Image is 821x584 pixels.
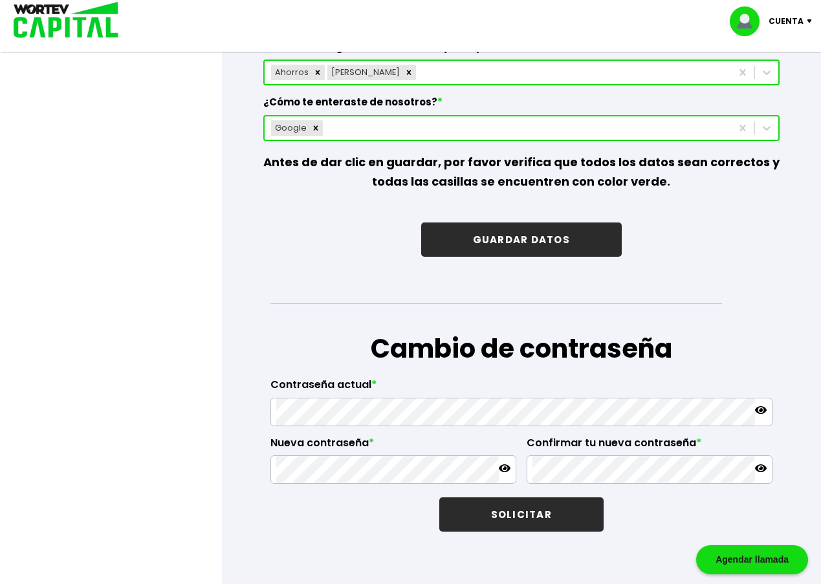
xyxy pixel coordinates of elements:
div: Remove Sueldo [402,65,416,80]
div: Remove Ahorros [311,65,325,80]
div: Google [271,120,309,136]
div: Ahorros [271,65,311,80]
p: Cuenta [769,12,804,31]
b: Antes de dar clic en guardar, por favor verifica que todos los datos sean correctos y todas las c... [263,154,780,189]
label: Confirmar tu nueva contraseña [527,437,772,456]
h1: Cambio de contraseña [270,329,772,368]
label: ¿Cómo te enteraste de nosotros? [263,96,780,115]
button: SOLICITAR [439,497,604,532]
button: GUARDAR DATOS [421,222,622,257]
label: Contraseña actual [270,378,772,398]
div: Remove Google [309,120,323,136]
div: [PERSON_NAME] [327,65,402,80]
img: profile-image [730,6,769,36]
img: icon-down [804,19,821,23]
div: Agendar llamada [696,545,808,574]
label: Nueva contraseña [270,437,516,456]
